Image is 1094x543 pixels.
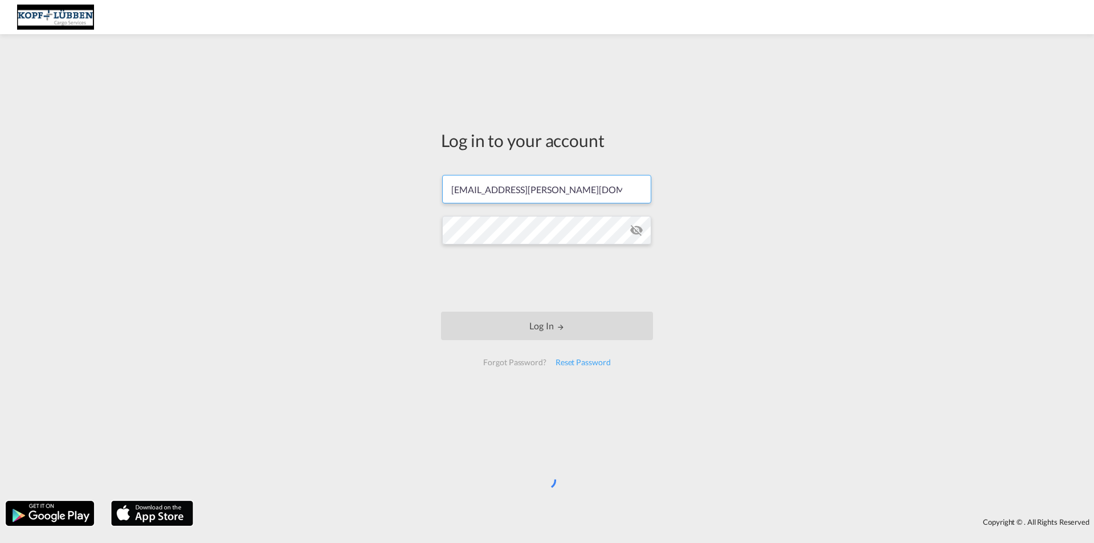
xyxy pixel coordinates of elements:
iframe: reCAPTCHA [460,256,634,300]
md-icon: icon-eye-off [630,223,643,237]
img: apple.png [110,500,194,527]
div: Forgot Password? [479,352,550,373]
div: Reset Password [551,352,615,373]
div: Log in to your account [441,128,653,152]
button: LOGIN [441,312,653,340]
input: Enter email/phone number [442,175,651,203]
img: google.png [5,500,95,527]
div: Copyright © . All Rights Reserved [199,512,1094,532]
img: 25cf3bb0aafc11ee9c4fdbd399af7748.JPG [17,5,94,30]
